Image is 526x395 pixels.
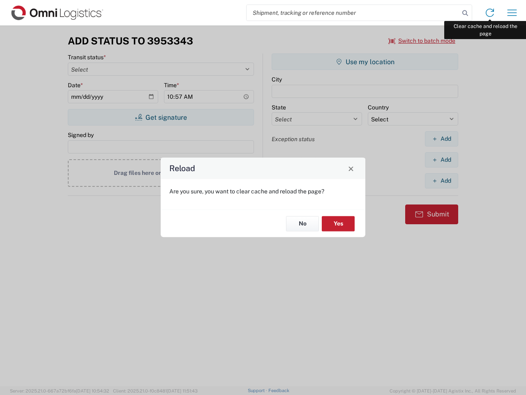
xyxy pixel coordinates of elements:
h4: Reload [169,163,195,174]
button: Yes [322,216,355,231]
input: Shipment, tracking or reference number [247,5,459,21]
button: No [286,216,319,231]
p: Are you sure, you want to clear cache and reload the page? [169,188,357,195]
button: Close [345,163,357,174]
